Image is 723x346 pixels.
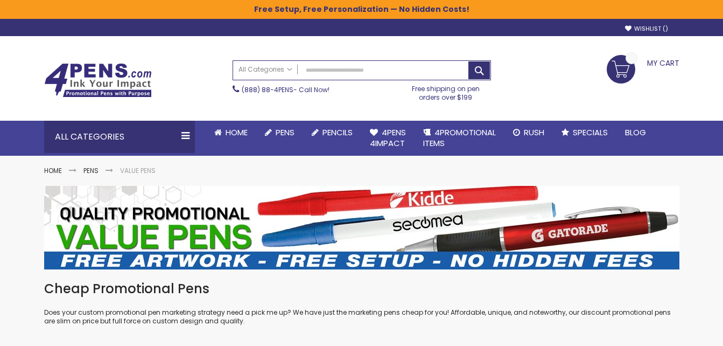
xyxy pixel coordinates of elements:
[206,121,256,144] a: Home
[401,80,491,102] div: Free shipping on pen orders over $199
[322,127,353,138] span: Pencils
[44,121,195,153] div: All Categories
[238,65,292,74] span: All Categories
[256,121,303,144] a: Pens
[370,127,406,149] span: 4Pens 4impact
[242,85,329,94] span: - Call Now!
[303,121,361,144] a: Pencils
[524,127,544,138] span: Rush
[625,25,668,33] a: Wishlist
[361,121,415,156] a: 4Pens4impact
[120,166,156,175] strong: Value Pens
[83,166,99,175] a: Pens
[44,186,679,269] img: Value Pens
[616,121,655,144] a: Blog
[44,166,62,175] a: Home
[242,85,293,94] a: (888) 88-4PENS
[625,127,646,138] span: Blog
[415,121,504,156] a: 4PROMOTIONALITEMS
[276,127,294,138] span: Pens
[423,127,496,149] span: 4PROMOTIONAL ITEMS
[233,61,298,79] a: All Categories
[553,121,616,144] a: Specials
[573,127,608,138] span: Specials
[504,121,553,144] a: Rush
[44,63,152,98] img: 4Pens Custom Pens and Promotional Products
[226,127,248,138] span: Home
[44,280,679,297] h1: Cheap Promotional Pens
[44,280,679,326] div: Does your custom promotional pen marketing strategy need a pick me up? We have just the marketing...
